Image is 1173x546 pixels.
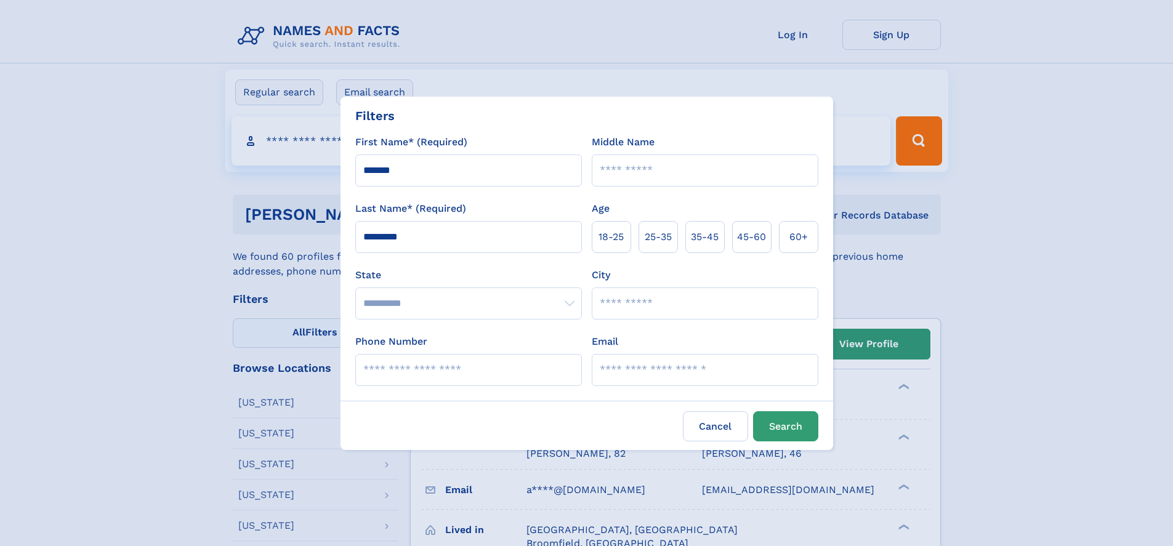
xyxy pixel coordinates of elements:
[592,135,655,150] label: Middle Name
[355,201,466,216] label: Last Name* (Required)
[355,268,582,283] label: State
[737,230,766,244] span: 45‑60
[355,106,395,125] div: Filters
[645,230,672,244] span: 25‑35
[789,230,808,244] span: 60+
[592,268,610,283] label: City
[592,201,610,216] label: Age
[683,411,748,441] label: Cancel
[355,334,427,349] label: Phone Number
[355,135,467,150] label: First Name* (Required)
[753,411,818,441] button: Search
[592,334,618,349] label: Email
[599,230,624,244] span: 18‑25
[691,230,719,244] span: 35‑45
